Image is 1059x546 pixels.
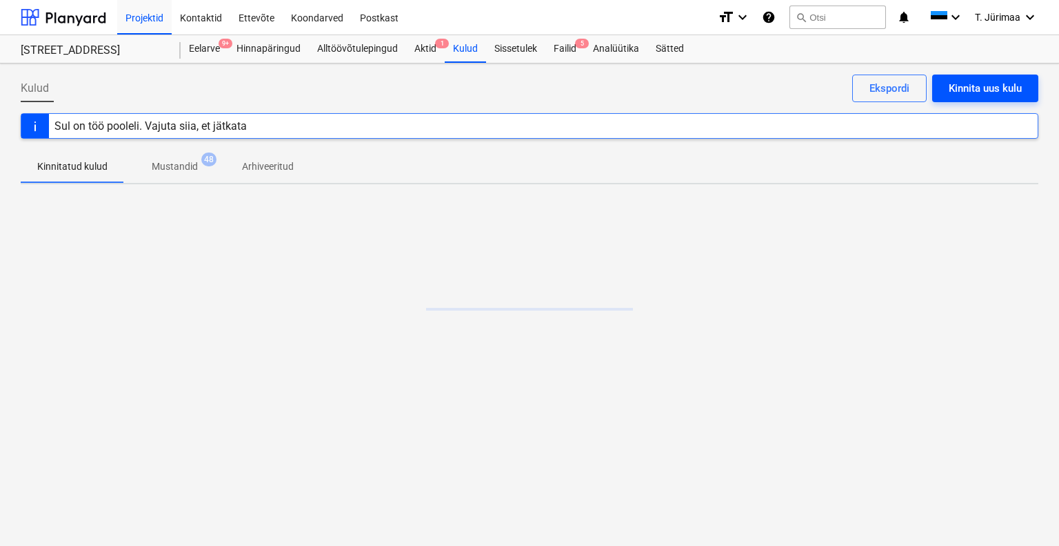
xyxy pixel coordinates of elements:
i: keyboard_arrow_down [734,9,751,26]
span: T. Jürimaa [975,12,1020,23]
a: Kulud [445,35,486,63]
a: Hinnapäringud [228,35,309,63]
div: Ekspordi [869,79,909,97]
span: 48 [201,153,216,166]
i: keyboard_arrow_down [947,9,964,26]
a: Failid5 [545,35,585,63]
div: Aktid [406,35,445,63]
div: Sul on töö pooleli. Vajuta siia, et jätkata [54,119,247,133]
div: Failid [545,35,585,63]
a: Sissetulek [486,35,545,63]
span: 9+ [219,39,232,48]
iframe: Chat Widget [990,480,1059,546]
button: Otsi [789,6,886,29]
button: Ekspordi [852,75,927,102]
a: Analüütika [585,35,647,63]
i: keyboard_arrow_down [1022,9,1038,26]
span: 1 [435,39,449,48]
i: notifications [897,9,911,26]
div: Eelarve [181,35,228,63]
p: Mustandid [152,159,198,174]
p: Kinnitatud kulud [37,159,108,174]
a: Eelarve9+ [181,35,228,63]
a: Alltöövõtulepingud [309,35,406,63]
span: 5 [575,39,589,48]
i: Abikeskus [762,9,776,26]
a: Sätted [647,35,692,63]
span: Kulud [21,80,49,97]
div: [STREET_ADDRESS] [21,43,164,58]
div: Kinnita uus kulu [949,79,1022,97]
button: Kinnita uus kulu [932,75,1038,102]
p: Arhiveeritud [242,159,294,174]
a: Aktid1 [406,35,445,63]
span: search [796,12,807,23]
i: format_size [718,9,734,26]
